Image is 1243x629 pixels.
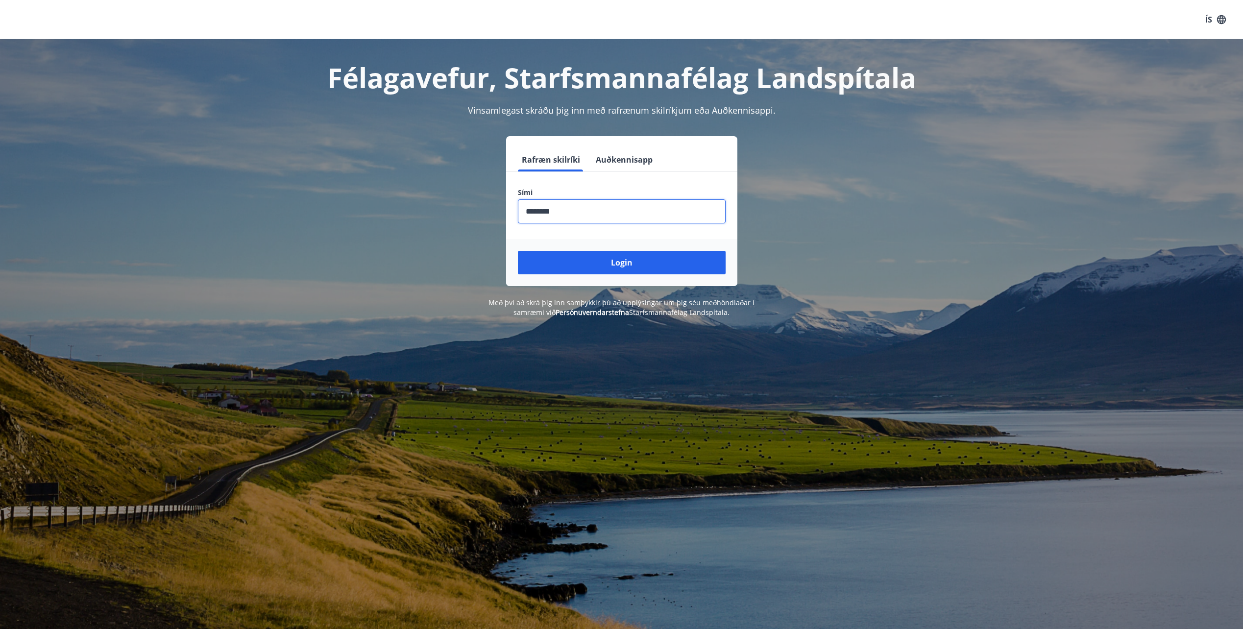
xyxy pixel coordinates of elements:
label: Sími [518,188,726,197]
button: Login [518,251,726,274]
button: Auðkennisapp [592,148,657,171]
h1: Félagavefur, Starfsmannafélag Landspítala [281,59,963,96]
button: Rafræn skilríki [518,148,584,171]
span: Með því að skrá þig inn samþykkir þú að upplýsingar um þig séu meðhöndlaðar í samræmi við Starfsm... [488,298,755,317]
a: Persónuverndarstefna [556,308,629,317]
span: Vinsamlegast skráðu þig inn með rafrænum skilríkjum eða Auðkennisappi. [468,104,776,116]
button: ÍS [1200,11,1231,28]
